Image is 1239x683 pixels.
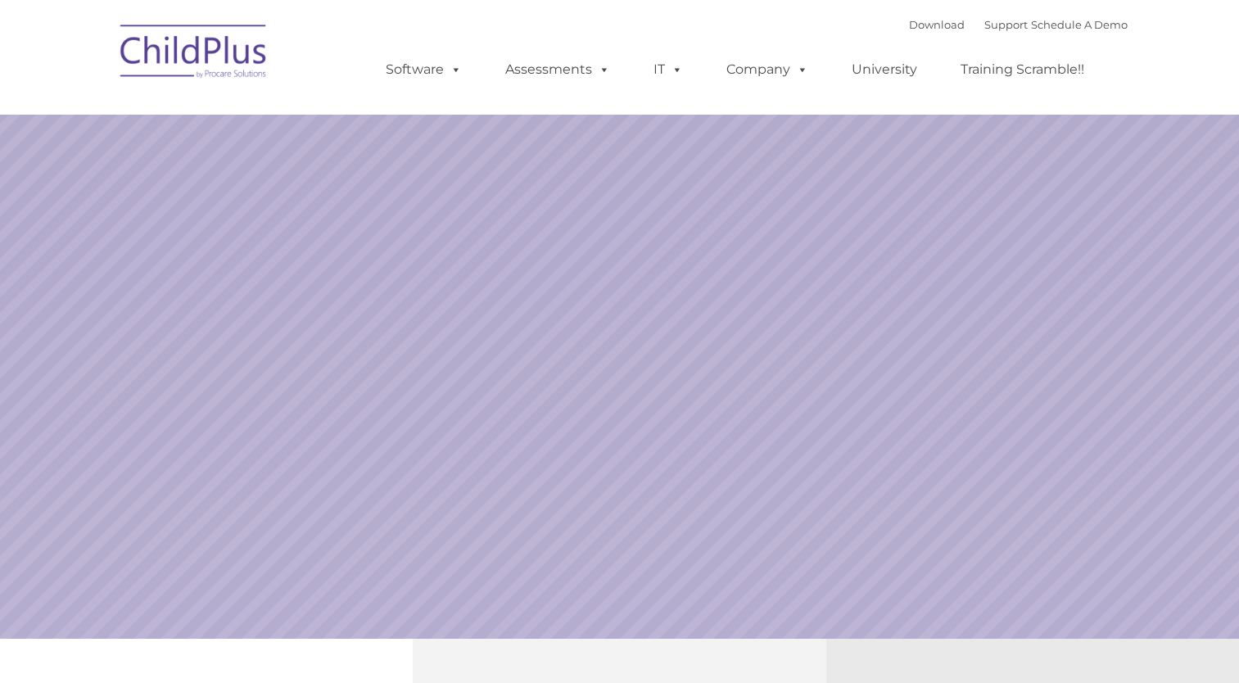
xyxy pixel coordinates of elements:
a: IT [637,53,699,86]
a: Software [369,53,478,86]
a: Support [984,18,1028,31]
a: Company [710,53,825,86]
a: Download [909,18,965,31]
img: ChildPlus by Procare Solutions [112,13,276,95]
a: Schedule A Demo [1031,18,1128,31]
a: Training Scramble!! [944,53,1101,86]
font: | [909,18,1128,31]
a: Assessments [489,53,626,86]
a: University [835,53,934,86]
